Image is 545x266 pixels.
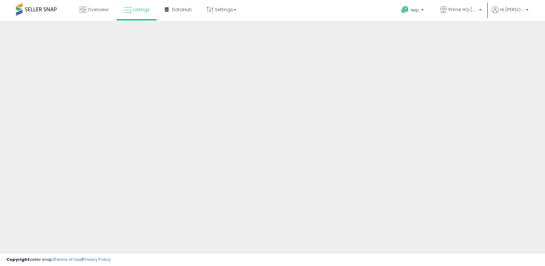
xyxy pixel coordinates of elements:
[83,256,111,262] a: Privacy Policy
[133,6,150,13] span: Listings
[88,6,108,13] span: Overview
[172,6,192,13] span: DataHub
[54,256,82,262] a: Terms of Use
[401,6,409,14] i: Get Help
[411,7,419,13] span: Help
[500,6,524,13] span: Hi [PERSON_NAME]
[448,6,477,13] span: Prime HQ (Vat Reg)
[396,1,430,21] a: Help
[492,6,528,21] a: Hi [PERSON_NAME]
[6,257,111,263] div: seller snap | |
[6,256,30,262] strong: Copyright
